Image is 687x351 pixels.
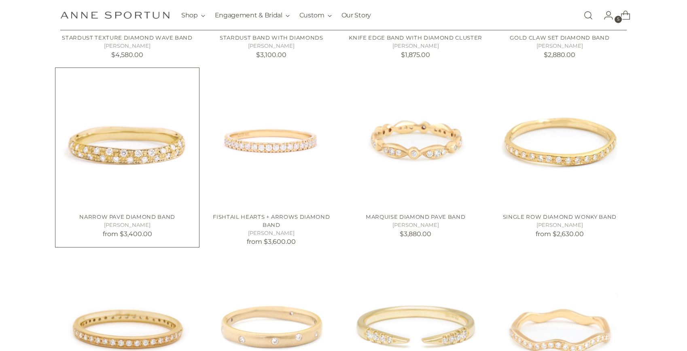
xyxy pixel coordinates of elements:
[181,6,205,24] button: Shop
[204,237,338,247] p: from $3,600.00
[349,34,482,41] a: Knife Edge Band with Diamond Cluster
[256,51,286,59] span: $3,100.00
[60,229,194,239] p: from $3,400.00
[213,214,330,228] a: Fishtail Hearts + Arrows Diamond Band
[510,34,609,41] a: Gold Claw Set Diamond Band
[349,221,483,229] h5: [PERSON_NAME]
[204,229,338,237] h5: [PERSON_NAME]
[349,73,483,207] a: Marquise Diamond Pave Band
[503,214,617,220] a: Single Row Diamond Wonky Band
[79,214,175,220] a: Narrow Pave Diamond Band
[614,7,630,23] a: Open cart modal
[111,51,143,59] span: $4,580.00
[597,7,613,23] a: Go to the account page
[493,229,627,239] p: from $2,630.00
[204,73,338,207] img: Fishtail Hearts + Arrows Diamond Band - Anne Sportun Fine Jewellery
[493,73,627,207] a: Single Row Diamond Wonky Band
[60,73,194,207] a: Narrow Pave Diamond Band
[204,73,338,207] a: Fishtail Hearts + Arrows Diamond Band
[60,11,170,19] a: Anne Sportun Fine Jewellery
[580,7,596,23] a: Open search modal
[60,42,194,50] h5: [PERSON_NAME]
[366,214,465,220] a: Marquise Diamond Pave Band
[62,34,192,41] a: Stardust Texture Diamond Wave Band
[400,230,431,238] span: $3,880.00
[341,6,371,24] a: Our Story
[493,42,627,50] h5: [PERSON_NAME]
[401,51,430,59] span: $1,875.00
[215,6,290,24] button: Engagement & Bridal
[60,221,194,229] h5: [PERSON_NAME]
[493,221,627,229] h5: [PERSON_NAME]
[493,73,627,207] img: Single Row Diamond Wonky Band - Anne Sportun Fine Jewellery
[299,6,332,24] button: Custom
[544,51,575,59] span: $2,880.00
[349,42,483,50] h5: [PERSON_NAME]
[220,34,323,41] a: Stardust Band with Diamonds
[204,42,338,50] h5: [PERSON_NAME]
[615,16,622,23] span: 5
